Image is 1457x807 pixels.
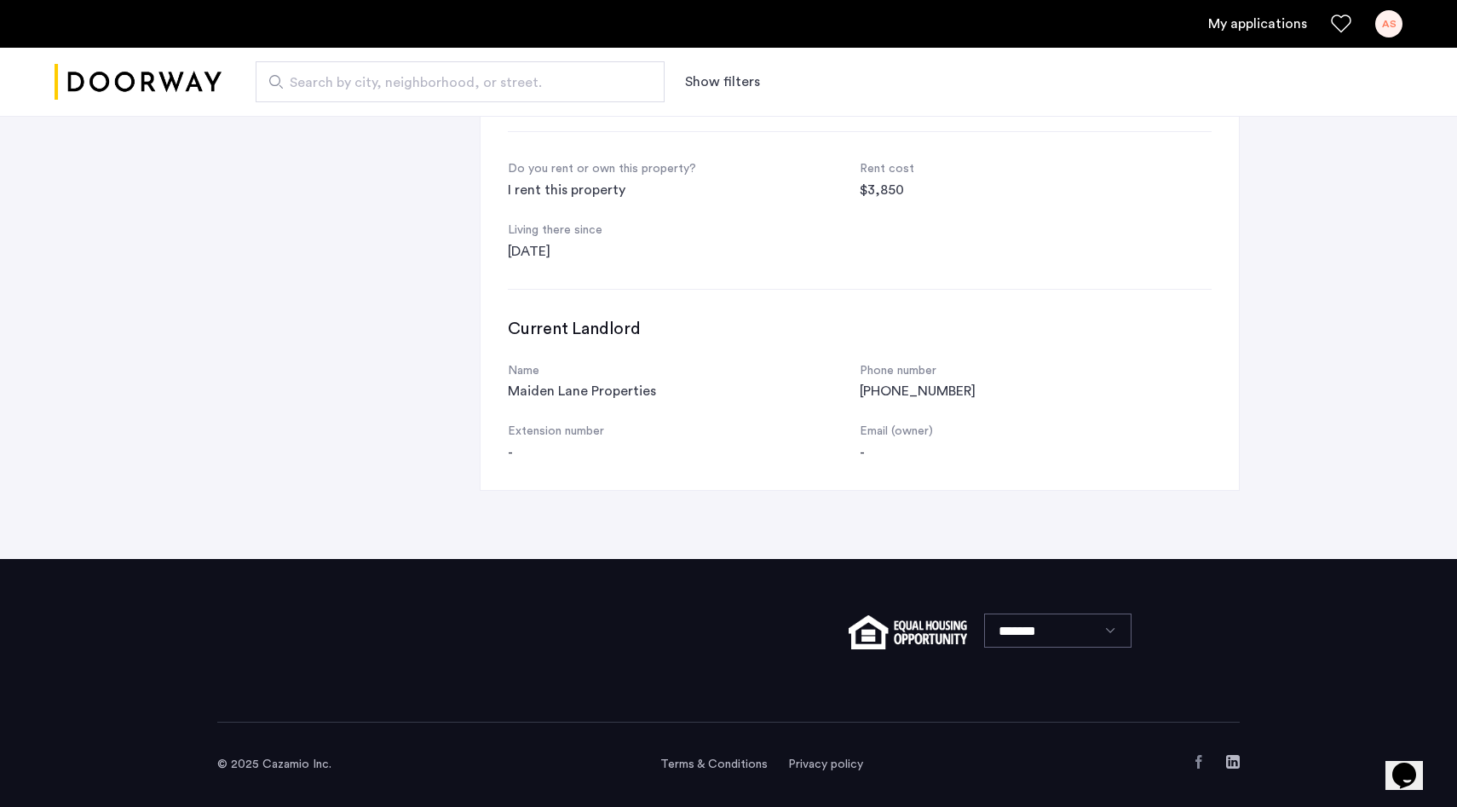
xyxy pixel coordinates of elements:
input: Apartment Search [256,61,665,102]
img: equal-housing.png [849,615,967,649]
a: Terms and conditions [660,756,768,773]
span: Search by city, neighborhood, or street. [290,72,617,93]
a: Facebook [1192,755,1206,769]
span: © 2025 Cazamio Inc. [217,758,331,770]
a: LinkedIn [1226,755,1240,769]
div: [PHONE_NUMBER] [860,381,1212,401]
h3: Current Landlord [508,317,1212,341]
a: Privacy policy [788,756,863,773]
div: Maiden Lane Properties [508,381,860,401]
div: Name [508,361,860,382]
div: Do you rent or own this property? [508,159,860,180]
div: Living there since [508,221,860,241]
a: Cazamio logo [55,50,222,114]
div: Rent cost [860,159,1212,180]
a: My application [1208,14,1307,34]
div: - [860,442,1212,463]
div: - [508,442,860,463]
select: Language select [984,614,1132,648]
a: Favorites [1331,14,1351,34]
div: Phone number [860,361,1212,382]
button: Show or hide filters [685,72,760,92]
div: $3,850 [860,180,1212,200]
iframe: chat widget [1385,739,1440,790]
div: Extension number [508,422,860,442]
div: AS [1375,10,1402,37]
div: Email (owner) [860,422,1212,442]
div: [DATE] [508,241,860,262]
div: I rent this property [508,180,860,200]
img: logo [55,50,222,114]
